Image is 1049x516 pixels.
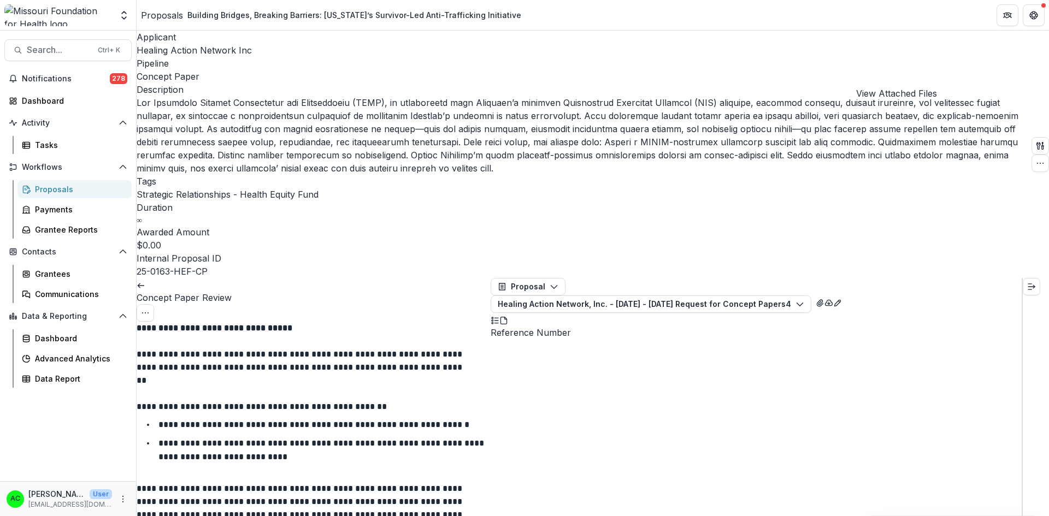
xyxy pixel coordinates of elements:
[35,373,123,384] div: Data Report
[17,136,132,154] a: Tasks
[137,57,1027,70] p: Pipeline
[4,307,132,325] button: Open Data & Reporting
[35,353,123,364] div: Advanced Analytics
[137,265,208,278] p: 25-0163-HEF-CP
[28,488,85,500] p: [PERSON_NAME]
[22,118,114,128] span: Activity
[10,495,20,502] div: Alyssa Curran
[35,268,123,280] div: Grantees
[137,96,1027,175] p: Lor Ipsumdolo Sitamet Consectetur adi Elitseddoeiu (TEMP), in utlaboreetd magn Aliquaen’a minimve...
[1023,278,1040,295] button: Expand right
[137,175,1027,188] p: Tags
[35,183,123,195] div: Proposals
[4,114,132,132] button: Open Activity
[137,31,1027,44] p: Applicant
[137,226,1027,239] p: Awarded Amount
[17,221,132,239] a: Grantee Reports
[17,180,132,198] a: Proposals
[4,243,132,260] button: Open Contacts
[17,349,132,367] a: Advanced Analytics
[137,291,491,304] h3: Concept Paper Review
[35,224,123,235] div: Grantee Reports
[1023,4,1045,26] button: Get Help
[833,295,842,309] button: Edit as form
[4,4,112,26] img: Missouri Foundation for Health logo
[137,214,142,226] p: ∞
[4,158,132,176] button: Open Workflows
[35,288,123,300] div: Communications
[137,45,252,56] a: Healing Action Network Inc
[35,333,123,344] div: Dashboard
[27,45,91,55] span: Search...
[137,252,1027,265] p: Internal Proposal ID
[22,74,110,84] span: Notifications
[491,313,499,326] button: Plaintext view
[141,7,526,23] nav: breadcrumb
[137,304,154,322] button: Options
[17,370,132,388] a: Data Report
[137,70,199,83] p: Concept Paper
[22,312,114,321] span: Data & Reporting
[491,326,1022,339] p: Reference Number
[96,44,122,56] div: Ctrl + K
[491,278,565,295] button: Proposal
[4,39,132,61] button: Search...
[997,4,1018,26] button: Partners
[499,313,508,326] button: PDF view
[90,489,112,499] p: User
[4,92,132,110] a: Dashboard
[116,493,129,506] button: More
[491,295,811,313] button: Healing Action Network, Inc. - [DATE] - [DATE] Request for Concept Papers4
[110,73,127,84] span: 278
[22,163,114,172] span: Workflows
[22,247,114,257] span: Contacts
[17,265,132,283] a: Grantees
[116,4,132,26] button: Open entity switcher
[4,70,132,87] button: Notifications278
[35,204,123,215] div: Payments
[141,9,183,22] a: Proposals
[137,201,1027,214] p: Duration
[28,500,112,509] p: [EMAIL_ADDRESS][DOMAIN_NAME]
[35,139,123,151] div: Tasks
[816,295,824,309] button: View Attached Files
[17,285,132,303] a: Communications
[17,329,132,347] a: Dashboard
[187,9,521,21] div: Building Bridges, Breaking Barriers: [US_STATE]’s Survivor-Led Anti-Trafficking Initiative
[137,189,319,200] span: Strategic Relationships - Health Equity Fund
[137,83,1027,96] p: Description
[17,200,132,218] a: Payments
[137,239,161,252] p: $0.00
[22,95,123,106] div: Dashboard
